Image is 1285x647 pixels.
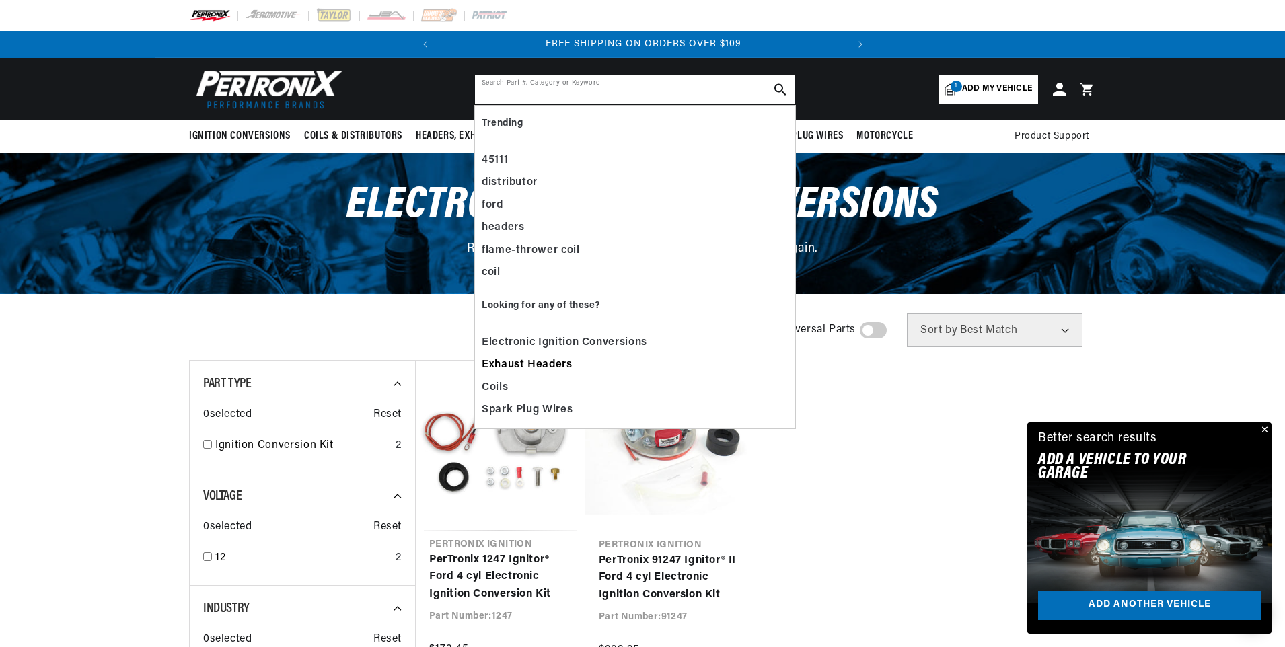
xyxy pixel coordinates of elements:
[189,129,291,143] span: Ignition Conversions
[482,379,508,397] span: Coils
[856,129,913,143] span: Motorcycle
[962,83,1032,96] span: Add my vehicle
[373,519,402,536] span: Reset
[304,129,402,143] span: Coils & Distributors
[203,377,251,391] span: Part Type
[189,66,344,112] img: Pertronix
[546,39,741,49] span: FREE SHIPPING ON ORDERS OVER $109
[416,129,573,143] span: Headers, Exhausts & Components
[1038,453,1227,481] h2: Add A VEHICLE to your garage
[482,172,788,194] div: distributor
[482,356,573,375] span: Exhaust Headers
[850,120,920,152] summary: Motorcycle
[155,31,1130,58] slideshow-component: Translation missing: en.sections.announcements.announcement_bar
[482,262,788,284] div: coil
[1015,129,1089,144] span: Product Support
[482,301,600,311] b: Looking for any of these?
[297,120,409,152] summary: Coils & Distributors
[907,313,1082,347] select: Sort by
[346,184,939,227] span: Electronic Ignition Conversions
[1038,429,1157,449] div: Better search results
[599,552,742,604] a: PerTronix 91247 Ignitor® II Ford 4 cyl Electronic Ignition Conversion Kit
[396,437,402,455] div: 2
[766,75,795,104] button: search button
[951,81,962,92] span: 1
[215,549,390,567] a: 12
[746,321,856,339] span: Show Universal Parts
[847,31,874,58] button: Translation missing: en.sections.announcements.next_announcement
[755,120,850,152] summary: Spark Plug Wires
[939,75,1038,104] a: 1Add my vehicle
[762,129,844,143] span: Spark Plug Wires
[215,437,390,455] a: Ignition Conversion Kit
[203,490,242,503] span: Voltage
[1255,422,1272,439] button: Close
[482,334,647,352] span: Electronic Ignition Conversions
[409,120,580,152] summary: Headers, Exhausts & Components
[439,37,848,52] div: Announcement
[189,120,297,152] summary: Ignition Conversions
[203,406,252,424] span: 0 selected
[373,406,402,424] span: Reset
[412,31,439,58] button: Translation missing: en.sections.announcements.previous_announcement
[1038,591,1261,621] a: Add another vehicle
[482,118,523,128] b: Trending
[439,37,848,52] div: 2 of 2
[467,243,818,255] span: Reliable. Maintenance Free. Never Replace Your Points Again.
[920,325,957,336] span: Sort by
[1015,120,1096,153] summary: Product Support
[203,519,252,536] span: 0 selected
[475,75,795,104] input: Search Part #, Category or Keyword
[482,239,788,262] div: flame-thrower coil
[396,549,402,567] div: 2
[203,602,250,615] span: Industry
[429,551,572,603] a: PerTronix 1247 Ignitor® Ford 4 cyl Electronic Ignition Conversion Kit
[482,217,788,239] div: headers
[482,401,573,420] span: Spark Plug Wires
[482,149,788,172] div: 45111
[482,194,788,217] div: ford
